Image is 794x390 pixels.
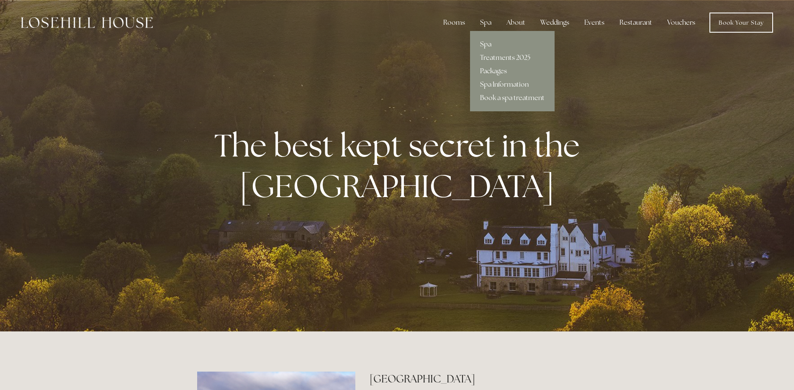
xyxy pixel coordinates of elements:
[370,372,597,386] h2: [GEOGRAPHIC_DATA]
[470,78,555,91] a: Spa Information
[534,14,576,31] div: Weddings
[660,14,702,31] a: Vouchers
[470,91,555,105] a: Book a spa treatment
[470,38,555,51] a: Spa
[473,14,498,31] div: Spa
[470,51,555,64] a: Treatments 2025
[709,13,773,33] a: Book Your Stay
[214,125,586,207] strong: The best kept secret in the [GEOGRAPHIC_DATA]
[21,17,153,28] img: Losehill House
[500,14,532,31] div: About
[470,64,555,78] a: Packages
[437,14,472,31] div: Rooms
[578,14,611,31] div: Events
[613,14,659,31] div: Restaurant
